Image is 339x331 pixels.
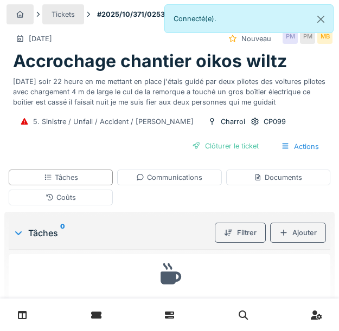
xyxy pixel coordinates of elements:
[29,34,52,44] div: [DATE]
[13,72,326,108] div: [DATE] soir 22 heure en me mettant en place j'étais guidé par deux pilotes des voitures pilotes a...
[13,51,287,72] h1: Accrochage chantier oikos wiltz
[272,137,328,157] div: Actions
[33,116,194,127] div: 5. Sinistre / Unfall / Accident / [PERSON_NAME]
[221,116,245,127] div: Charroi
[16,259,323,309] div: Pas encore de tâches pour ce ticket. Un petit café ?
[270,223,326,243] div: Ajouter
[241,34,271,44] div: Nouveau
[46,192,76,203] div: Coûts
[164,4,334,33] div: Connecté(e).
[136,172,202,183] div: Communications
[300,29,315,44] div: PM
[264,116,286,127] div: CP099
[283,29,298,44] div: PM
[52,9,75,20] div: Tickets
[183,137,267,155] div: Clôturer le ticket
[44,172,78,183] div: Tâches
[215,223,266,243] div: Filtrer
[309,5,333,34] button: Close
[93,9,174,20] strong: #2025/10/371/02530
[13,226,210,239] div: Tâches
[60,226,65,239] sup: 0
[254,172,302,183] div: Documents
[317,29,332,44] div: MB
